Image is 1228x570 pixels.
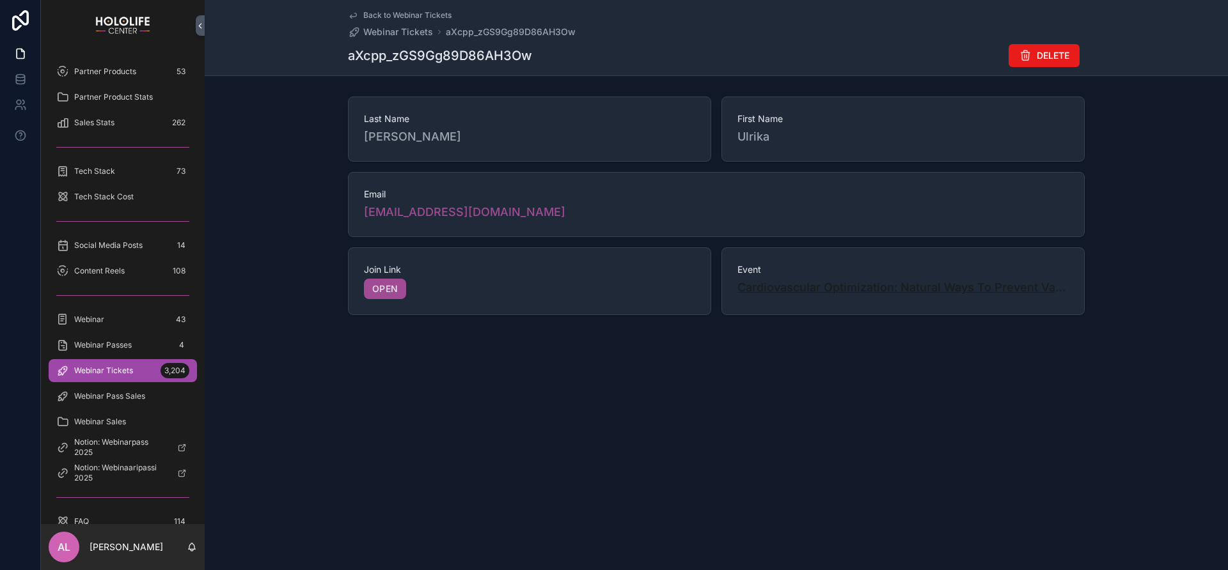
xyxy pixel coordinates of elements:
[49,111,197,134] a: Sales Stats262
[169,263,189,279] div: 108
[49,308,197,331] a: Webinar43
[49,510,197,533] a: FAQ114
[173,64,189,79] div: 53
[49,234,197,257] a: Social Media Posts14
[364,112,695,125] span: Last Name
[49,385,197,408] a: Webinar Pass Sales
[74,118,114,128] span: Sales Stats
[737,128,1069,146] span: Ulrika
[74,417,126,427] span: Webinar Sales
[172,312,189,327] div: 43
[49,461,197,484] a: Notion: Webinaaripassi 2025
[74,266,125,276] span: Content Reels
[74,437,167,458] span: Notion: Webinarpass 2025
[74,463,167,483] span: Notion: Webinaaripassi 2025
[95,15,150,36] img: App logo
[74,92,153,102] span: Partner Product Stats
[363,26,433,38] span: Webinar Tickets
[168,115,189,130] div: 262
[74,314,104,325] span: Webinar
[737,263,1069,276] span: Event
[49,160,197,183] a: Tech Stack73
[49,185,197,208] a: Tech Stack Cost
[74,240,143,250] span: Social Media Posts
[49,334,197,357] a: Webinar Passes4
[41,51,205,524] div: scrollable content
[49,359,197,382] a: Webinar Tickets3,204
[363,10,452,20] span: Back to Webinar Tickets
[364,203,565,221] a: [EMAIL_ADDRESS][DOMAIN_NAME]
[74,192,134,202] span: Tech Stack Cost
[348,47,532,65] h1: aXcpp_zGS9Gg89D86AH3Ow
[74,516,89,527] span: FAQ
[74,366,133,376] span: Webinar Tickets
[348,10,452,20] a: Back to Webinar Tickets
[74,391,145,401] span: Webinar Pass Sales
[49,436,197,459] a: Notion: Webinarpass 2025
[161,363,189,378] div: 3,204
[173,164,189,179] div: 73
[737,279,1069,297] a: Cardiovascular Optimization: Natural Ways To Prevent Vascular Diseases
[348,26,433,38] a: Webinar Tickets
[364,188,1069,201] span: Email
[49,60,197,83] a: Partner Products53
[49,259,197,282] a: Content Reels108
[174,337,189,353] div: 4
[173,238,189,253] div: 14
[737,112,1069,125] span: First Name
[170,514,189,529] div: 114
[90,541,163,553] p: [PERSON_NAME]
[364,128,695,146] span: [PERSON_NAME]
[74,340,132,350] span: Webinar Passes
[49,410,197,433] a: Webinar Sales
[1009,44,1080,67] button: DELETE
[74,166,115,176] span: Tech Stack
[364,263,695,276] span: Join Link
[364,279,406,299] a: OPEN
[1037,49,1069,62] span: DELETE
[49,86,197,109] a: Partner Product Stats
[74,66,136,77] span: Partner Products
[446,26,576,38] a: aXcpp_zGS9Gg89D86AH3Ow
[58,539,70,555] span: AL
